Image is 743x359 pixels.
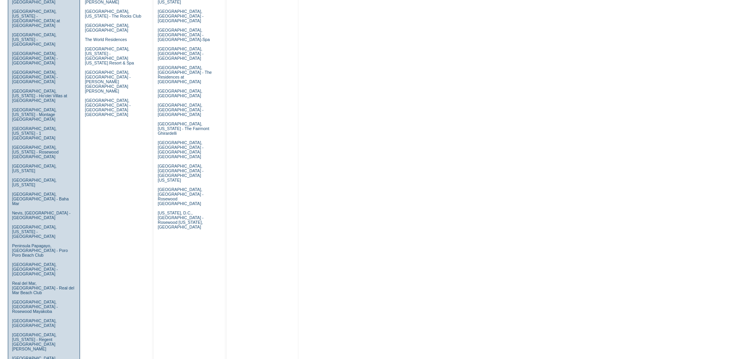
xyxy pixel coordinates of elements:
a: [GEOGRAPHIC_DATA], [GEOGRAPHIC_DATA] [12,318,57,328]
a: [GEOGRAPHIC_DATA], [GEOGRAPHIC_DATA] - [GEOGRAPHIC_DATA] [12,51,58,65]
a: [GEOGRAPHIC_DATA], [GEOGRAPHIC_DATA] - [GEOGRAPHIC_DATA] [12,262,58,276]
a: [GEOGRAPHIC_DATA], [US_STATE] - [GEOGRAPHIC_DATA] at [GEOGRAPHIC_DATA] [12,9,60,28]
a: [GEOGRAPHIC_DATA], [GEOGRAPHIC_DATA] [85,23,129,32]
a: [GEOGRAPHIC_DATA], [US_STATE] - Montage [GEOGRAPHIC_DATA] [12,107,57,121]
a: [GEOGRAPHIC_DATA], [US_STATE] [12,178,57,187]
a: [GEOGRAPHIC_DATA], [US_STATE] - The Fairmont Ghirardelli [158,121,209,136]
a: [GEOGRAPHIC_DATA], [GEOGRAPHIC_DATA] [158,89,202,98]
a: [GEOGRAPHIC_DATA], [US_STATE] - 1 [GEOGRAPHIC_DATA] [12,126,57,140]
a: [GEOGRAPHIC_DATA], [US_STATE] - Rosewood [GEOGRAPHIC_DATA] [12,145,59,159]
a: [GEOGRAPHIC_DATA], [GEOGRAPHIC_DATA] - [GEOGRAPHIC_DATA]-Spa [158,28,209,42]
a: [GEOGRAPHIC_DATA], [GEOGRAPHIC_DATA] - Rosewood [GEOGRAPHIC_DATA] [158,187,203,206]
a: [GEOGRAPHIC_DATA], [US_STATE] - [GEOGRAPHIC_DATA] [US_STATE] Resort & Spa [85,46,134,65]
a: [GEOGRAPHIC_DATA], [GEOGRAPHIC_DATA] - [GEOGRAPHIC_DATA] [GEOGRAPHIC_DATA] [158,140,203,159]
a: [GEOGRAPHIC_DATA], [GEOGRAPHIC_DATA] - [GEOGRAPHIC_DATA] [158,103,203,117]
a: [GEOGRAPHIC_DATA], [US_STATE] - Ho'olei Villas at [GEOGRAPHIC_DATA] [12,89,67,103]
a: [GEOGRAPHIC_DATA], [GEOGRAPHIC_DATA] - The Residences at [GEOGRAPHIC_DATA] [158,65,212,84]
a: [GEOGRAPHIC_DATA], [US_STATE] [12,164,57,173]
a: [GEOGRAPHIC_DATA], [GEOGRAPHIC_DATA] - [GEOGRAPHIC_DATA] [158,46,203,61]
a: [GEOGRAPHIC_DATA], [GEOGRAPHIC_DATA] - [PERSON_NAME][GEOGRAPHIC_DATA][PERSON_NAME] [85,70,131,93]
a: [GEOGRAPHIC_DATA], [GEOGRAPHIC_DATA] - [GEOGRAPHIC_DATA] [158,9,203,23]
a: Nevis, [GEOGRAPHIC_DATA] - [GEOGRAPHIC_DATA] [12,211,71,220]
a: [GEOGRAPHIC_DATA], [GEOGRAPHIC_DATA] - Rosewood Mayakoba [12,300,58,314]
a: [GEOGRAPHIC_DATA], [US_STATE] - Regent [GEOGRAPHIC_DATA][PERSON_NAME] [12,332,57,351]
a: Peninsula Papagayo, [GEOGRAPHIC_DATA] - Poro Poro Beach Club [12,243,68,257]
a: The World Residences [85,37,127,42]
a: [GEOGRAPHIC_DATA], [GEOGRAPHIC_DATA] - [GEOGRAPHIC_DATA] [US_STATE] [158,164,203,182]
a: [GEOGRAPHIC_DATA], [GEOGRAPHIC_DATA] - [GEOGRAPHIC_DATA] [GEOGRAPHIC_DATA] [85,98,131,117]
a: [GEOGRAPHIC_DATA], [US_STATE] - The Rocks Club [85,9,142,18]
a: [US_STATE], D.C., [GEOGRAPHIC_DATA] - Rosewood [US_STATE], [GEOGRAPHIC_DATA] [158,211,203,229]
a: Real del Mar, [GEOGRAPHIC_DATA] - Real del Mar Beach Club [12,281,74,295]
a: [GEOGRAPHIC_DATA], [US_STATE] - [GEOGRAPHIC_DATA] [12,32,57,46]
a: [GEOGRAPHIC_DATA], [GEOGRAPHIC_DATA] - Baha Mar [12,192,69,206]
a: [GEOGRAPHIC_DATA], [US_STATE] - [GEOGRAPHIC_DATA] [12,225,57,239]
a: [GEOGRAPHIC_DATA], [GEOGRAPHIC_DATA] - [GEOGRAPHIC_DATA] [12,70,58,84]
